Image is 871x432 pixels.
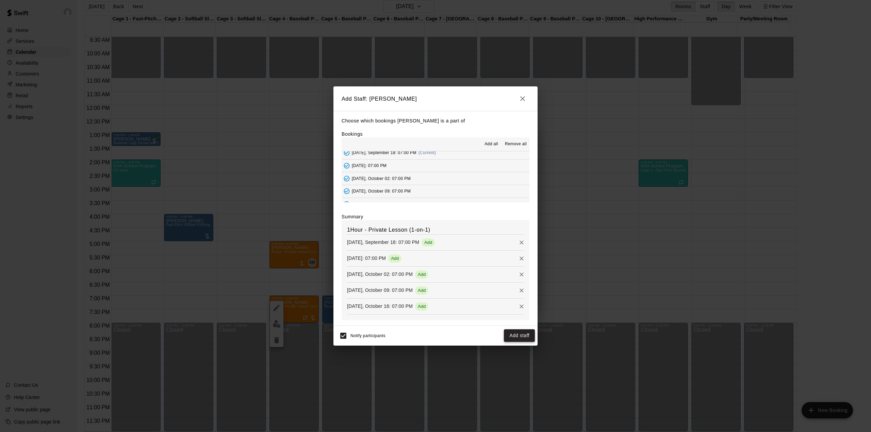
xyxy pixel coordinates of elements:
[342,213,363,220] label: Summary
[480,139,502,150] button: Add all
[347,226,524,234] h6: 1Hour - Private Lesson (1-on-1)
[484,141,498,148] span: Add all
[516,253,527,264] button: Remove
[352,163,387,168] span: [DATE]: 07:00 PM
[415,272,428,277] span: Add
[347,239,419,246] p: [DATE], September 18: 07:00 PM
[516,301,527,312] button: Remove
[502,139,529,150] button: Remove all
[422,240,435,245] span: Add
[347,303,413,310] p: [DATE], October 16: 07:00 PM
[342,198,529,211] button: Added - Collect Payment[DATE], October 16: 07:00 PM
[342,148,352,158] button: Added - Collect Payment
[342,173,352,184] button: Added - Collect Payment
[418,150,436,155] span: (Current)
[516,285,527,296] button: Remove
[342,160,529,172] button: Added - Collect Payment[DATE]: 07:00 PM
[350,333,385,338] span: Notify participants
[342,172,529,185] button: Added - Collect Payment[DATE], October 02: 07:00 PM
[516,269,527,280] button: Remove
[415,304,428,309] span: Add
[342,186,352,196] button: Added - Collect Payment
[347,287,413,294] p: [DATE], October 09: 07:00 PM
[342,161,352,171] button: Added - Collect Payment
[388,256,401,261] span: Add
[347,271,413,278] p: [DATE], October 02: 07:00 PM
[347,255,386,262] p: [DATE]: 07:00 PM
[352,150,416,155] span: [DATE], September 18: 07:00 PM
[415,288,428,293] span: Add
[505,141,527,148] span: Remove all
[333,86,538,111] h2: Add Staff: [PERSON_NAME]
[352,176,411,181] span: [DATE], October 02: 07:00 PM
[342,147,529,159] button: Added - Collect Payment[DATE], September 18: 07:00 PM(Current)
[516,237,527,248] button: Remove
[342,131,363,137] label: Bookings
[352,201,411,206] span: [DATE], October 16: 07:00 PM
[342,185,529,198] button: Added - Collect Payment[DATE], October 09: 07:00 PM
[352,189,411,194] span: [DATE], October 09: 07:00 PM
[342,117,529,125] p: Choose which bookings [PERSON_NAME] is a part of
[342,199,352,209] button: Added - Collect Payment
[504,329,535,342] button: Add staff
